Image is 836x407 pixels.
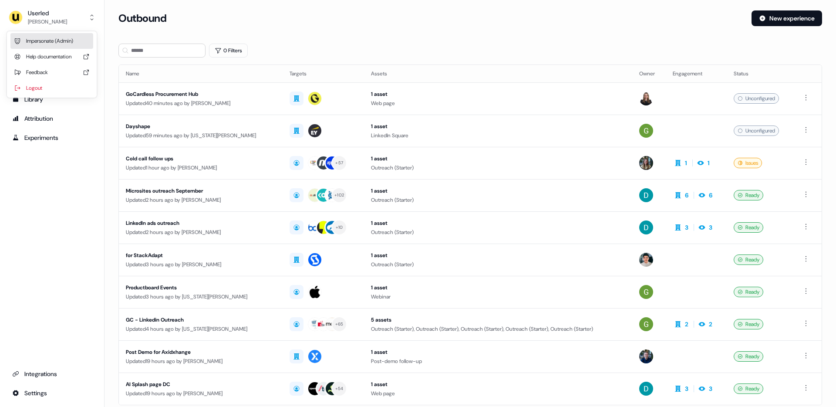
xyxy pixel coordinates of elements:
[10,33,93,49] div: Impersonate (Admin)
[10,49,93,64] div: Help documentation
[10,80,93,96] div: Logout
[7,7,97,28] button: Userled[PERSON_NAME]
[28,17,67,26] div: [PERSON_NAME]
[7,31,97,98] div: Userled[PERSON_NAME]
[10,64,93,80] div: Feedback
[28,9,67,17] div: Userled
